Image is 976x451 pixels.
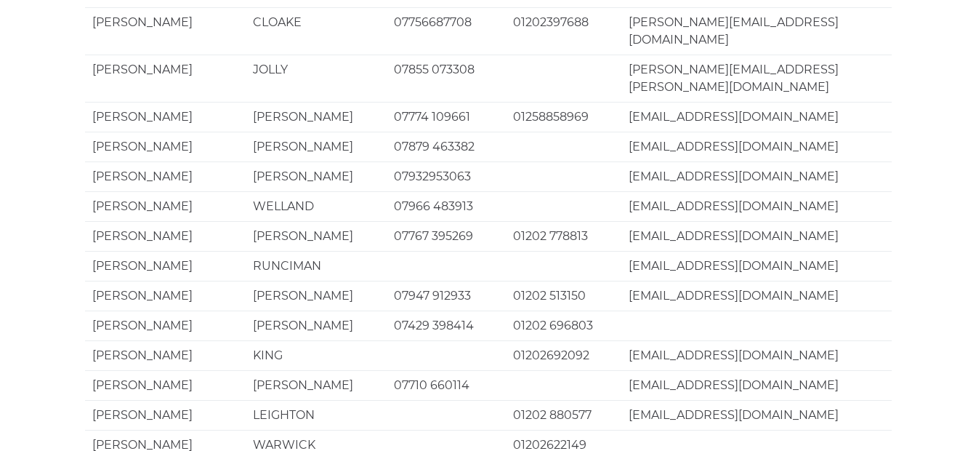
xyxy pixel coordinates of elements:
td: [PERSON_NAME] [85,251,246,281]
td: [PERSON_NAME] [85,191,246,221]
td: 01202 778813 [506,221,621,251]
td: 01202 696803 [506,311,621,340]
td: [PERSON_NAME] [85,7,246,55]
td: [EMAIL_ADDRESS][DOMAIN_NAME] [621,161,892,191]
td: KING [246,340,387,370]
td: 01202397688 [506,7,621,55]
td: [EMAIL_ADDRESS][DOMAIN_NAME] [621,102,892,132]
td: 07774 109661 [387,102,506,132]
td: 07756687708 [387,7,506,55]
td: [PERSON_NAME] [85,55,246,102]
td: [PERSON_NAME] [85,311,246,340]
td: [EMAIL_ADDRESS][DOMAIN_NAME] [621,132,892,161]
td: [PERSON_NAME] [246,221,387,251]
td: [PERSON_NAME] [246,311,387,340]
td: CLOAKE [246,7,387,55]
td: [EMAIL_ADDRESS][DOMAIN_NAME] [621,191,892,221]
td: [PERSON_NAME][EMAIL_ADDRESS][DOMAIN_NAME] [621,7,892,55]
td: [EMAIL_ADDRESS][DOMAIN_NAME] [621,340,892,370]
td: 01202 513150 [506,281,621,311]
td: LEIGHTON [246,400,387,430]
td: [EMAIL_ADDRESS][DOMAIN_NAME] [621,400,892,430]
td: 07879 463382 [387,132,506,161]
td: [PERSON_NAME] [246,281,387,311]
td: [PERSON_NAME] [85,400,246,430]
td: [PERSON_NAME] [246,161,387,191]
td: [PERSON_NAME] [246,102,387,132]
td: [PERSON_NAME] [85,161,246,191]
td: [EMAIL_ADDRESS][DOMAIN_NAME] [621,221,892,251]
td: 07710 660114 [387,370,506,400]
td: [PERSON_NAME] [246,132,387,161]
td: [PERSON_NAME] [85,102,246,132]
td: [PERSON_NAME][EMAIL_ADDRESS][PERSON_NAME][DOMAIN_NAME] [621,55,892,102]
td: JOLLY [246,55,387,102]
td: [EMAIL_ADDRESS][DOMAIN_NAME] [621,251,892,281]
td: 07966 483913 [387,191,506,221]
td: [PERSON_NAME] [85,340,246,370]
td: [PERSON_NAME] [85,132,246,161]
td: 07767 395269 [387,221,506,251]
td: 07429 398414 [387,311,506,340]
td: [EMAIL_ADDRESS][DOMAIN_NAME] [621,370,892,400]
td: RUNCIMAN [246,251,387,281]
td: [EMAIL_ADDRESS][DOMAIN_NAME] [621,281,892,311]
td: [PERSON_NAME] [246,370,387,400]
td: 01202692092 [506,340,621,370]
td: 01258858969 [506,102,621,132]
td: [PERSON_NAME] [85,281,246,311]
td: 07855 073308 [387,55,506,102]
td: [PERSON_NAME] [85,370,246,400]
td: [PERSON_NAME] [85,221,246,251]
td: WELLAND [246,191,387,221]
td: 07947 912933 [387,281,506,311]
td: 01202 880577 [506,400,621,430]
td: 07932953063 [387,161,506,191]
